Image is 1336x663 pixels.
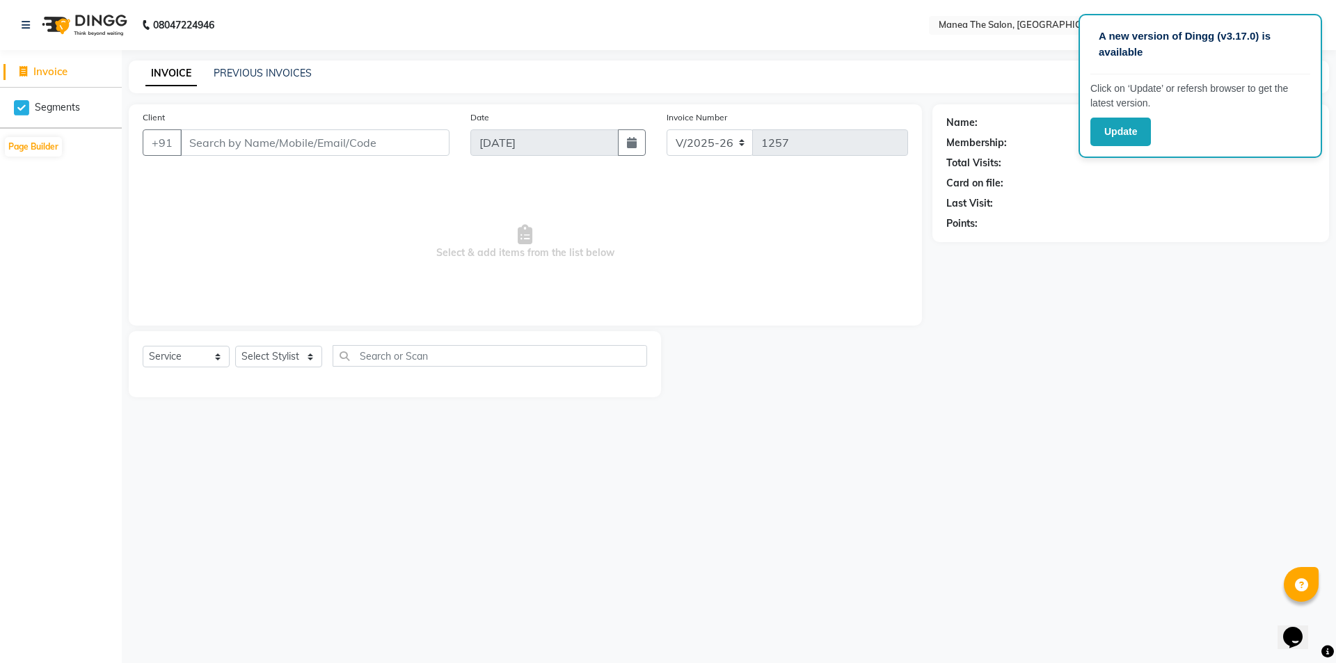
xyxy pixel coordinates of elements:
[946,176,1003,191] div: Card on file:
[946,196,993,211] div: Last Visit:
[145,61,197,86] a: INVOICE
[667,111,727,124] label: Invoice Number
[470,111,489,124] label: Date
[143,111,165,124] label: Client
[1099,29,1302,60] p: A new version of Dingg (v3.17.0) is available
[946,156,1001,170] div: Total Visits:
[946,136,1007,150] div: Membership:
[35,100,80,115] span: Segments
[1090,118,1151,146] button: Update
[1278,607,1322,649] iframe: chat widget
[3,64,118,80] a: Invoice
[33,65,67,78] span: Invoice
[1090,81,1310,111] p: Click on ‘Update’ or refersh browser to get the latest version.
[180,129,450,156] input: Search by Name/Mobile/Email/Code
[5,137,62,157] button: Page Builder
[946,115,978,130] div: Name:
[143,173,908,312] span: Select & add items from the list below
[333,345,647,367] input: Search or Scan
[153,6,214,45] b: 08047224946
[946,216,978,231] div: Points:
[143,129,182,156] button: +91
[214,67,312,79] a: PREVIOUS INVOICES
[35,6,131,45] img: logo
